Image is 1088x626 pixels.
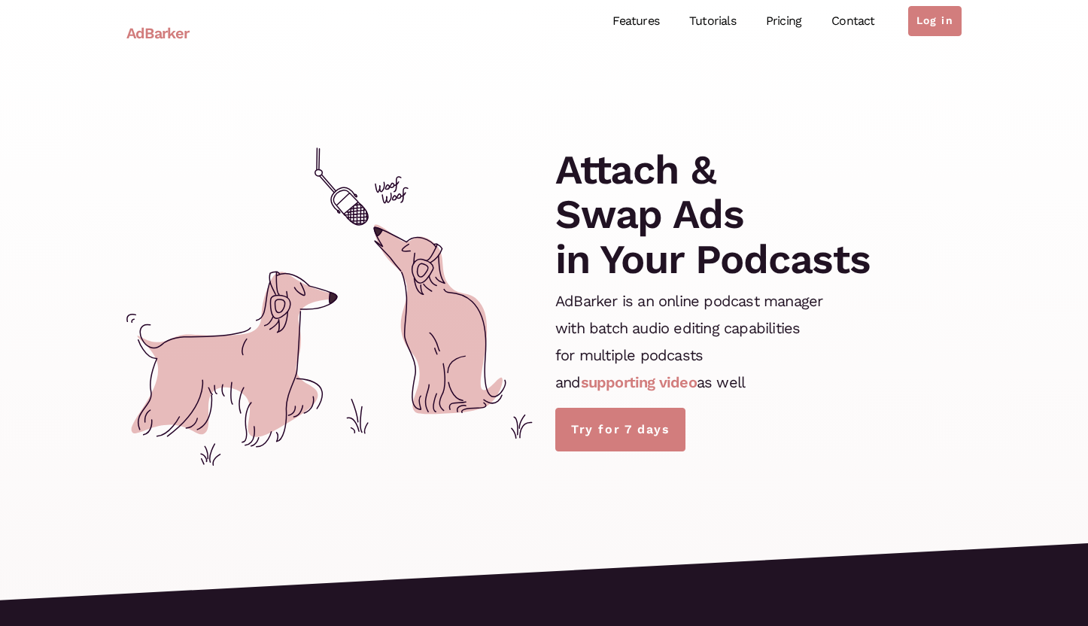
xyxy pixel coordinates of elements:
[581,373,697,391] a: supporting video
[555,408,685,451] a: Try for 7 days
[908,6,962,36] a: Log in
[126,147,533,466] img: cover.svg
[126,16,190,50] a: AdBarker
[555,287,822,396] p: AdBarker is an online podcast manager with batch audio editing capabilities for multiple podcasts...
[555,147,871,281] h1: Attach & Swap Ads in Your Podcasts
